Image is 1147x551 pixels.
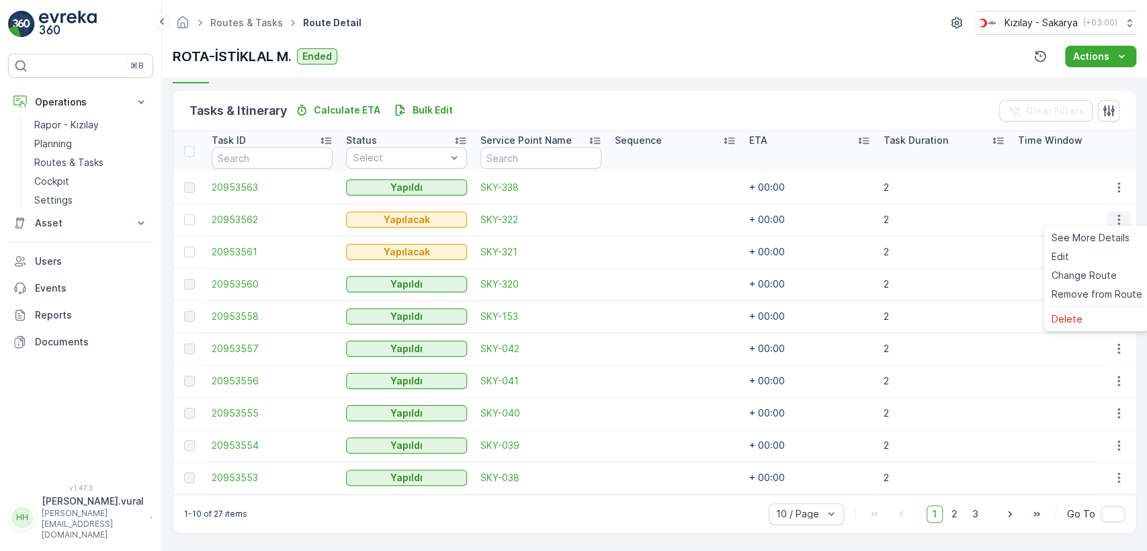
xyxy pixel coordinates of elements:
[29,153,153,172] a: Routes & Tasks
[1073,50,1109,63] p: Actions
[877,268,1011,300] td: 2
[29,134,153,153] a: Planning
[877,429,1011,462] td: 2
[212,407,333,420] a: 20953555
[480,342,601,355] a: SKY-042
[184,440,195,451] div: Toggle Row Selected
[212,310,333,323] a: 20953558
[390,278,423,291] p: Yapıldı
[210,17,283,28] a: Routes & Tasks
[749,134,767,147] p: ETA
[1052,231,1130,245] span: See More Details
[34,156,103,169] p: Routes & Tasks
[212,213,333,226] a: 20953562
[8,248,153,275] a: Users
[413,103,453,117] p: Bulk Edit
[480,134,572,147] p: Service Point Name
[877,171,1011,204] td: 2
[480,213,601,226] a: SKY-322
[184,472,195,483] div: Toggle Row Selected
[212,278,333,291] a: 20953560
[130,60,144,71] p: ⌘B
[35,216,126,230] p: Asset
[388,102,458,118] button: Bulk Edit
[42,508,144,540] p: [PERSON_NAME][EMAIL_ADDRESS][DOMAIN_NAME]
[184,279,195,290] div: Toggle Row Selected
[184,182,195,193] div: Toggle Row Selected
[346,308,467,325] button: Yapıldı
[884,134,948,147] p: Task Duration
[184,509,247,519] p: 1-10 of 27 items
[212,245,333,259] a: 20953561
[877,365,1011,397] td: 2
[480,181,601,194] a: SKY-338
[742,365,877,397] td: + 00:00
[212,147,333,169] input: Search
[212,181,333,194] span: 20953563
[302,50,332,63] p: Ended
[480,471,601,484] a: SKY-038
[35,335,148,349] p: Documents
[1026,104,1085,118] p: Clear Filters
[480,374,601,388] a: SKY-041
[384,245,430,259] p: Yapılacak
[742,462,877,494] td: + 00:00
[877,300,1011,333] td: 2
[212,342,333,355] a: 20953557
[927,505,943,523] span: 1
[346,179,467,196] button: Yapıldı
[8,302,153,329] a: Reports
[29,172,153,191] a: Cockpit
[175,20,190,32] a: Homepage
[999,100,1093,122] button: Clear Filters
[212,471,333,484] a: 20953553
[297,48,337,65] button: Ended
[346,244,467,260] button: Yapılacak
[8,89,153,116] button: Operations
[390,342,423,355] p: Yapıldı
[976,15,999,30] img: k%C4%B1z%C4%B1lay_DTAvauz.png
[1005,16,1078,30] p: Kızılay - Sakarya
[390,407,423,420] p: Yapıldı
[742,171,877,204] td: + 00:00
[390,310,423,323] p: Yapıldı
[184,214,195,225] div: Toggle Row Selected
[29,116,153,134] a: Rapor - Kızılay
[976,11,1136,35] button: Kızılay - Sakarya(+03:00)
[189,101,287,120] p: Tasks & Itinerary
[615,134,662,147] p: Sequence
[34,175,69,188] p: Cockpit
[173,46,292,67] p: ROTA-İSTİKLAL M.
[1052,269,1117,282] span: Change Route
[212,439,333,452] a: 20953554
[346,470,467,486] button: Yapıldı
[8,495,153,540] button: HH[PERSON_NAME].vural[PERSON_NAME][EMAIL_ADDRESS][DOMAIN_NAME]
[742,397,877,429] td: + 00:00
[34,118,99,132] p: Rapor - Kızılay
[346,276,467,292] button: Yapıldı
[29,191,153,210] a: Settings
[346,341,467,357] button: Yapıldı
[34,137,72,151] p: Planning
[966,505,984,523] span: 3
[8,275,153,302] a: Events
[480,278,601,291] a: SKY-320
[35,308,148,322] p: Reports
[184,247,195,257] div: Toggle Row Selected
[35,255,148,268] p: Users
[35,282,148,295] p: Events
[384,213,430,226] p: Yapılacak
[480,147,601,169] input: Search
[8,11,35,38] img: logo
[480,439,601,452] span: SKY-039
